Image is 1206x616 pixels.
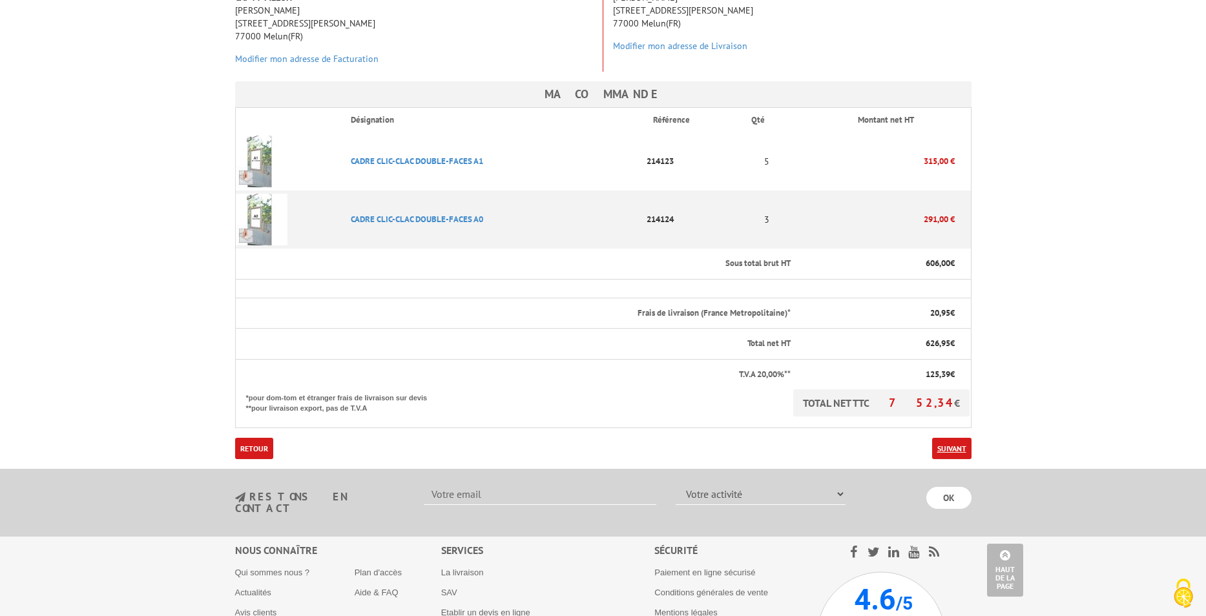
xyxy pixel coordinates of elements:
[792,208,954,231] p: 291,00 €
[932,438,972,459] a: Suivant
[741,132,792,190] td: 5
[246,389,440,413] p: *pour dom-tom et étranger frais de livraison sur devis **pour livraison export, pas de T.V.A
[613,40,747,52] a: Modifier mon adresse de Livraison
[926,369,950,380] span: 125,39
[246,369,791,381] p: T.V.A 20,00%**
[424,483,656,505] input: Votre email
[235,492,245,503] img: newsletter.jpg
[930,307,950,318] span: 20,95
[889,395,954,410] span: 752,34
[654,543,816,558] div: Sécurité
[802,338,954,350] p: €
[643,208,741,231] p: 214124
[235,298,792,329] th: Frais de livraison (France Metropolitaine)*
[235,249,792,279] th: Sous total brut HT
[802,258,954,270] p: €
[643,108,741,132] th: Référence
[741,108,792,132] th: Qté
[802,369,954,381] p: €
[235,568,310,577] a: Qui sommes nous ?
[235,588,271,597] a: Actualités
[235,491,405,514] h3: restons en contact
[926,258,950,269] span: 606,00
[793,389,970,416] p: TOTAL NET TTC €
[355,568,402,577] a: Plan d'accès
[643,150,741,172] p: 214123
[792,150,954,172] p: 315,00 €
[441,543,655,558] div: Services
[987,544,1023,597] a: Haut de la page
[235,329,792,360] th: Total net HT
[926,487,972,509] input: OK
[236,194,287,245] img: CADRE CLIC-CLAC DOUBLE-FACES A0
[1167,577,1200,610] img: Cookies (fenêtre modale)
[235,438,273,459] a: Retour
[654,588,768,597] a: Conditions générales de vente
[235,81,972,107] h3: Ma commande
[802,114,969,127] p: Montant net HT
[340,108,643,132] th: Désignation
[351,214,483,225] a: CADRE CLIC-CLAC DOUBLE-FACES A0
[1161,572,1206,616] button: Cookies (fenêtre modale)
[235,53,379,65] a: Modifier mon adresse de Facturation
[802,307,954,320] p: €
[355,588,399,597] a: Aide & FAQ
[236,136,287,187] img: CADRE CLIC-CLAC DOUBLE-FACES A1
[235,543,441,558] div: Nous connaître
[654,568,755,577] a: Paiement en ligne sécurisé
[441,568,484,577] a: La livraison
[926,338,950,349] span: 626,95
[741,190,792,249] td: 3
[351,156,483,167] a: CADRE CLIC-CLAC DOUBLE-FACES A1
[441,588,457,597] a: SAV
